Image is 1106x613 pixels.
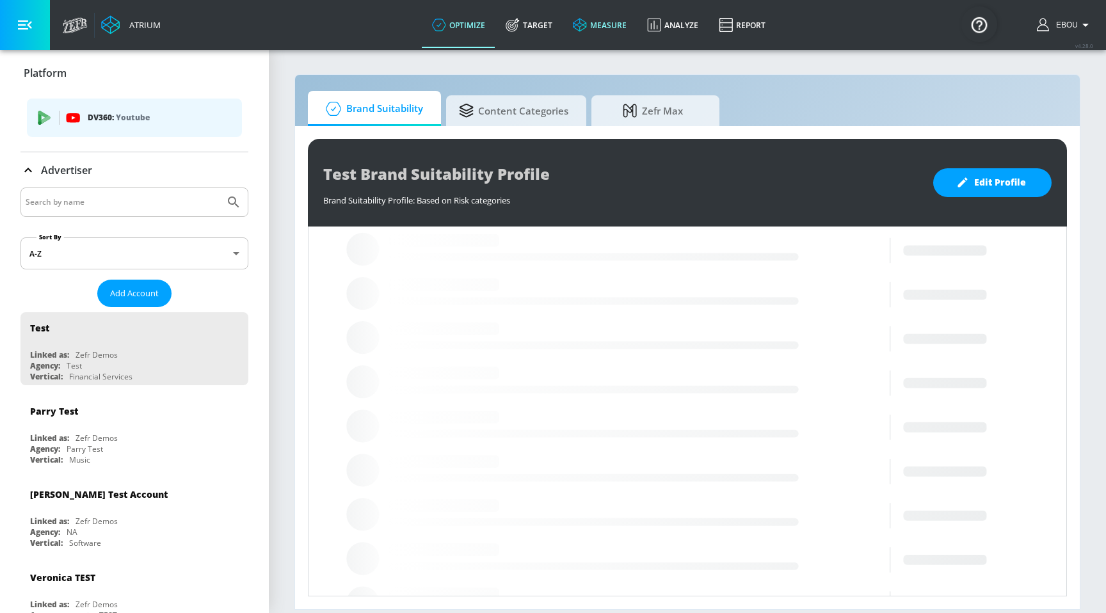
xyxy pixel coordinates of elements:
a: Target [495,2,563,48]
a: Analyze [637,2,709,48]
div: Music [69,454,90,465]
div: Linked as: [30,516,69,527]
p: DV360: [88,111,232,125]
p: Youtube [116,111,150,124]
a: measure [563,2,637,48]
div: Agency: [30,527,60,537]
div: Parry TestLinked as:Zefr DemosAgency:Parry TestVertical:Music [20,395,248,468]
div: TestLinked as:Zefr DemosAgency:TestVertical:Financial Services [20,312,248,385]
div: Agency: [30,443,60,454]
a: optimize [422,2,495,48]
p: Advertiser [41,163,92,177]
div: Linked as: [30,599,69,610]
div: NA [67,527,77,537]
div: [PERSON_NAME] Test Account [30,488,168,500]
div: Linked as: [30,433,69,443]
a: Report [709,2,776,48]
div: Linked as: [30,349,69,360]
div: Zefr Demos [76,599,118,610]
div: Parry Test [67,443,103,454]
div: Zefr Demos [76,433,118,443]
label: Sort By [36,233,64,241]
div: Financial Services [69,371,132,382]
button: Ebou [1037,17,1093,33]
div: Test [30,322,49,334]
button: Open Resource Center [961,6,997,42]
div: Vertical: [30,537,63,548]
div: Veronica TEST [30,571,95,584]
div: Test [67,360,82,371]
div: Platform [20,90,248,152]
div: Agency: [30,360,60,371]
input: Search by name [26,194,220,211]
div: Zefr Demos [76,516,118,527]
span: login as: ebou.njie@zefr.com [1051,20,1078,29]
div: Zefr Demos [76,349,118,360]
div: Advertiser [20,152,248,188]
div: Vertical: [30,454,63,465]
a: Atrium [101,15,161,35]
div: Platform [20,55,248,91]
div: DV360: Youtube [27,99,242,137]
div: Software [69,537,101,548]
p: Platform [24,66,67,80]
div: [PERSON_NAME] Test AccountLinked as:Zefr DemosAgency:NAVertical:Software [20,479,248,552]
div: Atrium [124,19,161,31]
div: Parry Test [30,405,78,417]
div: A-Z [20,237,248,269]
span: Add Account [110,286,159,301]
ul: list of platforms [27,93,242,145]
div: Vertical: [30,371,63,382]
button: Add Account [97,280,172,307]
span: v 4.28.0 [1075,42,1093,49]
span: Brand Suitability [321,93,423,124]
button: Edit Profile [933,168,1052,197]
span: Content Categories [459,95,568,126]
span: Edit Profile [959,175,1026,191]
span: Zefr Max [604,95,701,126]
div: Brand Suitability Profile: Based on Risk categories [323,188,920,206]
